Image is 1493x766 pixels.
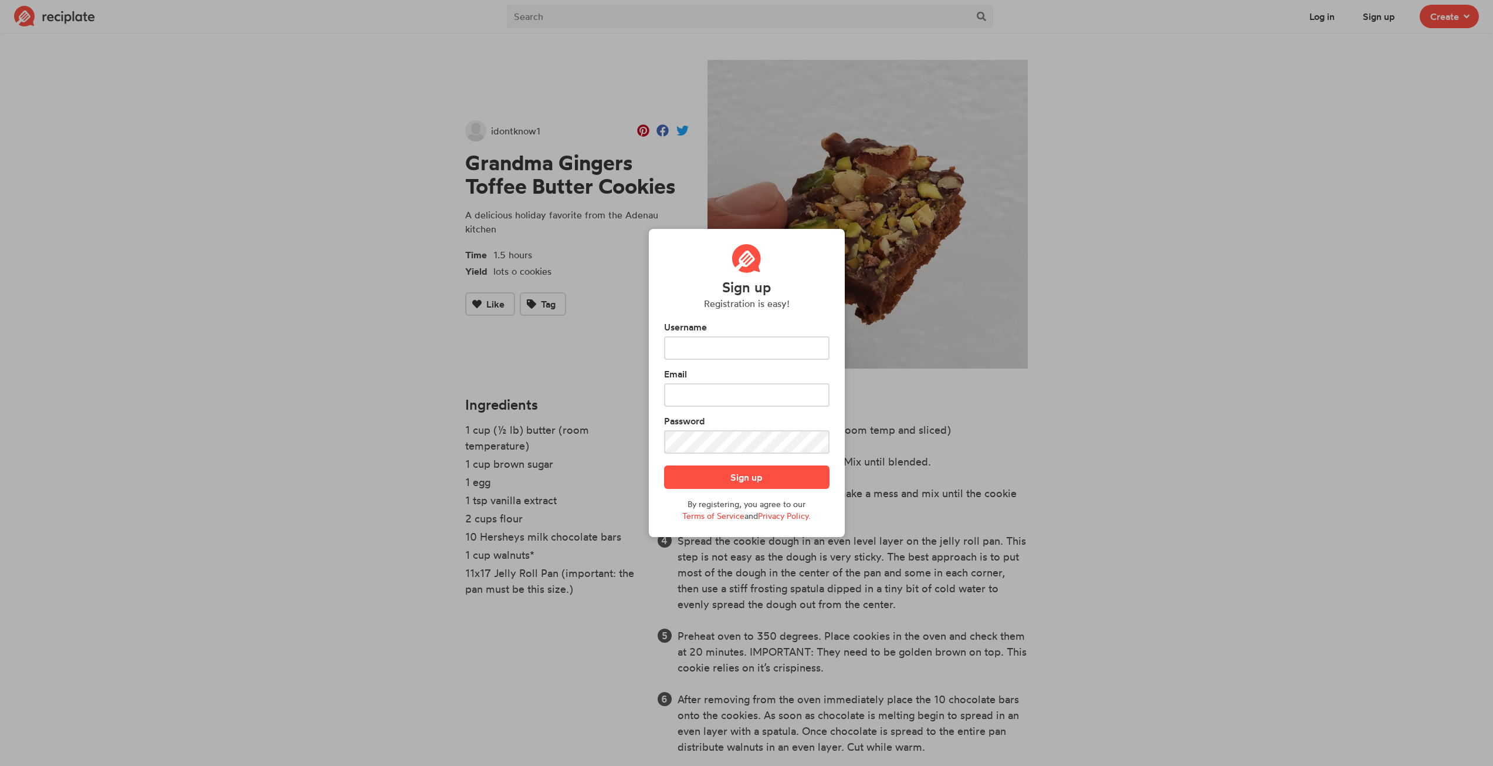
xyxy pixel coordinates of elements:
a: Terms of Service [682,511,744,521]
a: Privacy Policy [758,511,808,521]
label: Password [664,414,830,428]
button: Sign up [664,465,830,489]
img: Reciplate [732,244,761,274]
label: Email [664,367,830,381]
label: Username [664,320,830,334]
h4: Sign up [722,279,771,295]
p: By registering, you agree to our and . [664,498,830,522]
h6: Registration is easy! [704,298,790,309]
